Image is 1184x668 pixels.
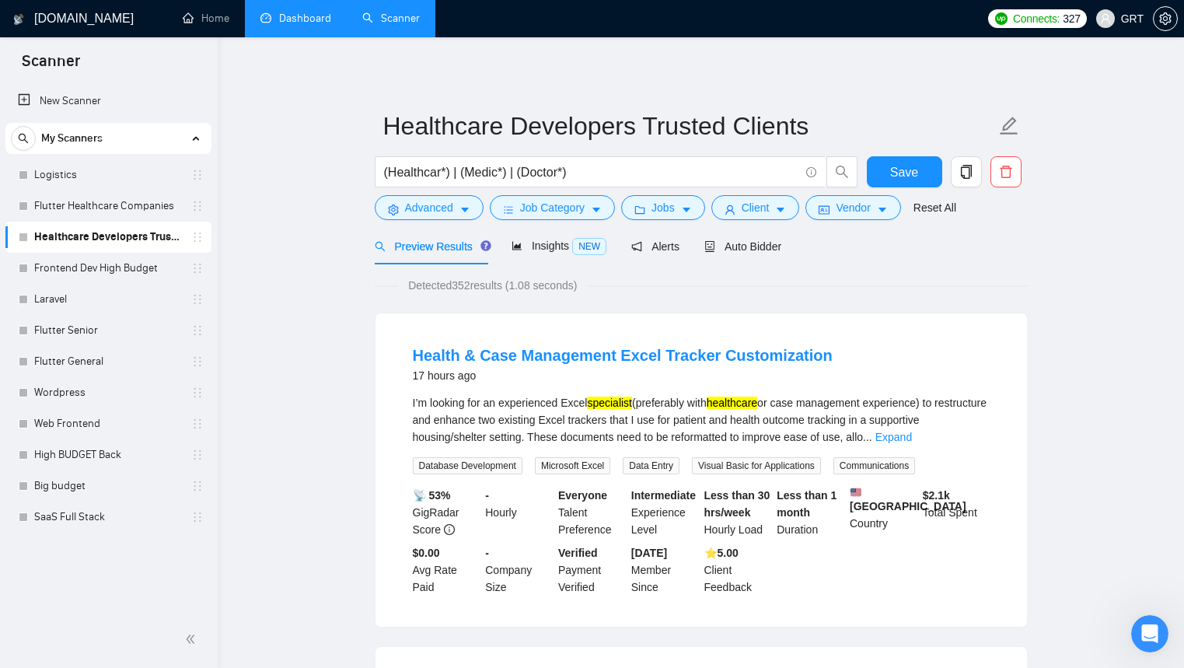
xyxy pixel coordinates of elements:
a: Web Frontend [34,408,182,439]
b: Less than 1 month [777,489,836,519]
span: Save [890,163,918,182]
span: caret-down [591,204,602,215]
button: copy [951,156,982,187]
span: Communications [833,457,915,474]
b: Less than 30 hrs/week [704,489,770,519]
a: SaaS Full Stack [34,502,182,533]
div: Client Feedback [701,544,774,596]
li: New Scanner [5,86,211,117]
img: upwork-logo.png [995,12,1008,25]
span: search [12,133,35,144]
span: double-left [185,631,201,647]
b: $ 2.1k [923,489,950,502]
span: Auto Bidder [704,240,781,253]
div: I’m looking for an experienced Excel (preferably with or case management experience) to restructu... [413,394,990,446]
span: caret-down [877,204,888,215]
button: folderJobscaret-down [621,195,705,220]
span: holder [191,200,204,212]
span: setting [388,204,399,215]
span: Data Entry [623,457,679,474]
div: Avg Rate Paid [410,544,483,596]
span: caret-down [775,204,786,215]
a: Flutter Healthcare Companies [34,191,182,222]
div: Duration [774,487,847,538]
a: Wordpress [34,377,182,408]
span: Preview Results [375,240,487,253]
span: NEW [572,238,606,255]
b: [DATE] [631,547,667,559]
iframe: Intercom live chat [1131,615,1168,652]
span: idcard [819,204,829,215]
span: Insights [512,240,606,252]
span: holder [191,449,204,461]
span: user [1100,13,1111,24]
a: Flutter Senior [34,315,182,346]
div: Experience Level [628,487,701,538]
button: search [826,156,857,187]
button: idcardVendorcaret-down [805,195,900,220]
b: 📡 53% [413,489,451,502]
a: High BUDGET Back [34,439,182,470]
span: Vendor [836,199,870,216]
button: Save [867,156,942,187]
div: Tooltip anchor [479,239,493,253]
span: search [827,165,857,179]
b: $0.00 [413,547,440,559]
span: holder [191,418,204,430]
span: My Scanners [41,123,103,154]
span: info-circle [444,524,455,535]
span: search [375,241,386,252]
span: setting [1154,12,1177,25]
b: Intermediate [631,489,696,502]
span: holder [191,511,204,523]
b: ⭐️ 5.00 [704,547,739,559]
span: edit [999,116,1019,136]
span: ... [863,431,872,443]
button: userClientcaret-down [711,195,800,220]
div: Country [847,487,920,538]
span: Visual Basic for Applications [692,457,821,474]
div: Hourly [482,487,555,538]
span: Detected 352 results (1.08 seconds) [397,277,588,294]
span: Jobs [651,199,675,216]
button: setting [1153,6,1178,31]
div: 17 hours ago [413,366,833,385]
span: holder [191,324,204,337]
a: dashboardDashboard [260,12,331,25]
a: New Scanner [18,86,199,117]
span: Advanced [405,199,453,216]
div: Hourly Load [701,487,774,538]
span: holder [191,293,204,306]
button: search [11,126,36,151]
div: Talent Preference [555,487,628,538]
span: holder [191,231,204,243]
span: holder [191,386,204,399]
a: setting [1153,12,1178,25]
b: - [485,547,489,559]
span: bars [503,204,514,215]
b: [GEOGRAPHIC_DATA] [850,487,966,512]
span: holder [191,480,204,492]
a: Expand [875,431,912,443]
a: Health & Case Management Excel Tracker Customization [413,347,833,364]
div: Company Size [482,544,555,596]
span: info-circle [806,167,816,177]
span: copy [952,165,981,179]
input: Scanner name... [383,107,996,145]
span: Client [742,199,770,216]
span: holder [191,355,204,368]
span: 327 [1063,10,1080,27]
span: Database Development [413,457,522,474]
a: Reset All [913,199,956,216]
span: Alerts [631,240,679,253]
span: caret-down [459,204,470,215]
b: - [485,489,489,502]
span: user [725,204,735,215]
mark: healthcare [707,397,757,409]
li: My Scanners [5,123,211,533]
img: 🇺🇸 [850,487,861,498]
span: robot [704,241,715,252]
a: Frontend Dev High Budget [34,253,182,284]
button: Collapse window [467,6,497,36]
img: logo [13,7,24,32]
